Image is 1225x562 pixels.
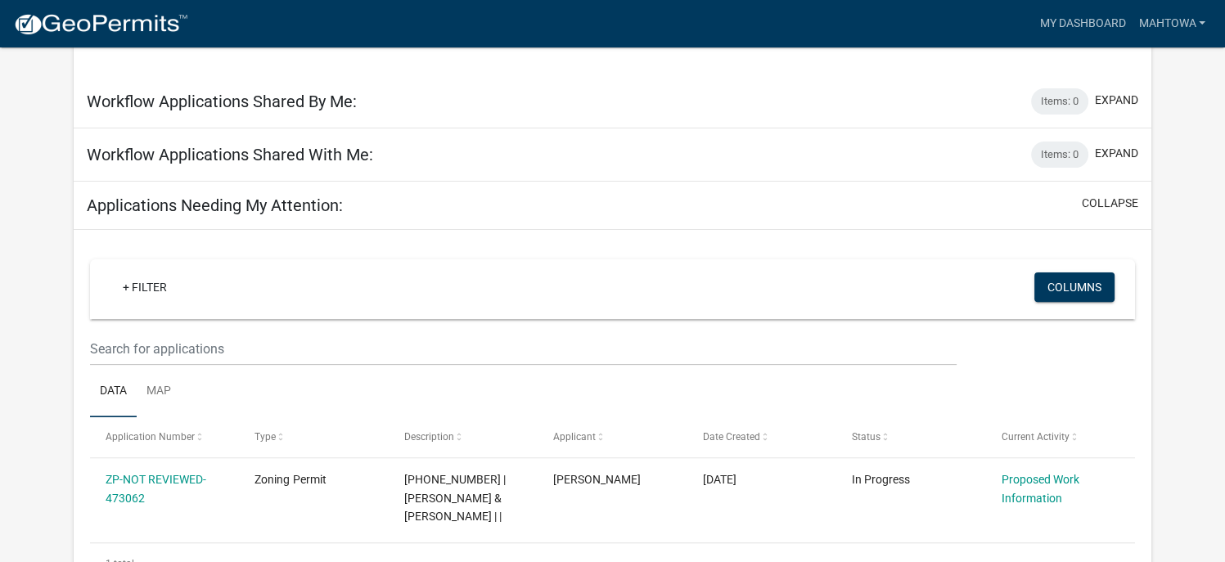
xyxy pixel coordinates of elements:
span: Application Number [106,431,195,443]
datatable-header-cell: Applicant [538,417,687,456]
datatable-header-cell: Current Activity [985,417,1134,456]
span: Status [852,431,880,443]
a: mahtowa [1132,8,1212,39]
datatable-header-cell: Application Number [90,417,239,456]
span: Applicant [553,431,596,443]
span: Type [254,431,276,443]
a: ZP-NOT REVIEWED-473062 [106,473,206,505]
a: Proposed Work Information [1002,473,1079,505]
a: My Dashboard [1033,8,1132,39]
button: collapse [1082,195,1138,212]
h5: Workflow Applications Shared By Me: [87,92,357,111]
input: Search for applications [90,332,957,366]
button: Columns [1034,272,1115,302]
datatable-header-cell: Status [836,417,985,456]
button: expand [1095,92,1138,109]
span: 09/03/2025 [703,473,736,486]
span: Current Activity [1002,431,1070,443]
span: Date Created [703,431,760,443]
datatable-header-cell: Description [389,417,538,456]
a: Map [137,366,181,418]
div: Items: 0 [1031,88,1088,115]
a: + Filter [110,272,180,302]
span: In Progress [852,473,910,486]
span: Description [404,431,454,443]
a: Data [90,366,137,418]
datatable-header-cell: Type [239,417,388,456]
h5: Workflow Applications Shared With Me: [87,145,373,164]
span: Michael Leo Keyport [553,473,641,486]
span: 72-010-0197 | KEYPORT, MICHAEL L & CARMEN J | | [404,473,506,524]
span: Zoning Permit [254,473,326,486]
button: expand [1095,145,1138,162]
h5: Applications Needing My Attention: [87,196,343,215]
datatable-header-cell: Date Created [687,417,836,456]
div: Items: 0 [1031,142,1088,168]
